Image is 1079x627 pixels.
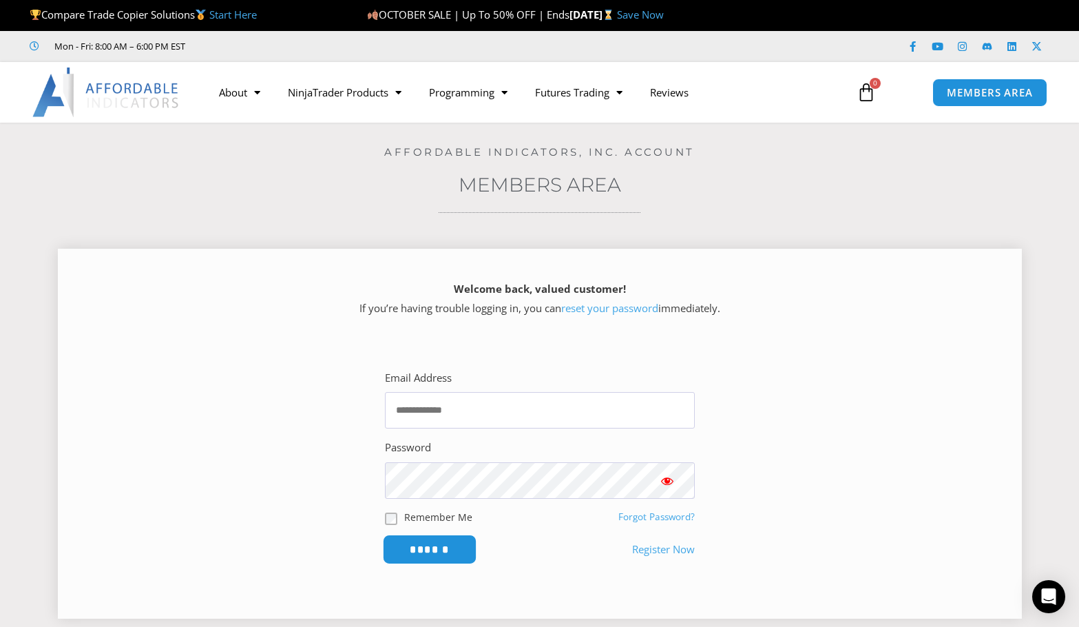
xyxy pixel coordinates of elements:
img: 🏆 [30,10,41,20]
a: About [205,76,274,108]
a: Start Here [209,8,257,21]
a: Affordable Indicators, Inc. Account [384,145,695,158]
span: MEMBERS AREA [947,88,1033,98]
a: Forgot Password? [618,511,695,523]
strong: [DATE] [569,8,617,21]
a: 0 [836,72,897,112]
a: Register Now [632,540,695,559]
button: Show password [640,462,695,499]
nav: Menu [205,76,842,108]
img: 🍂 [368,10,378,20]
span: Compare Trade Copier Solutions [30,8,257,21]
img: LogoAI | Affordable Indicators – NinjaTrader [32,68,180,117]
a: MEMBERS AREA [932,79,1047,107]
label: Password [385,438,431,458]
div: Open Intercom Messenger [1032,580,1065,613]
a: NinjaTrader Products [274,76,415,108]
label: Email Address [385,369,452,388]
img: 🥇 [196,10,206,20]
a: Programming [415,76,521,108]
label: Remember Me [404,510,472,524]
img: ⌛ [603,10,614,20]
strong: Welcome back, valued customer! [454,282,626,296]
a: Futures Trading [521,76,636,108]
p: If you’re having trouble logging in, you can immediately. [82,280,998,318]
a: Save Now [617,8,664,21]
a: reset your password [561,301,658,315]
a: Reviews [636,76,702,108]
span: OCTOBER SALE | Up To 50% OFF | Ends [367,8,569,21]
a: Members Area [459,173,621,196]
iframe: Customer reviews powered by Trustpilot [205,39,411,53]
span: Mon - Fri: 8:00 AM – 6:00 PM EST [51,38,185,54]
span: 0 [870,78,881,89]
